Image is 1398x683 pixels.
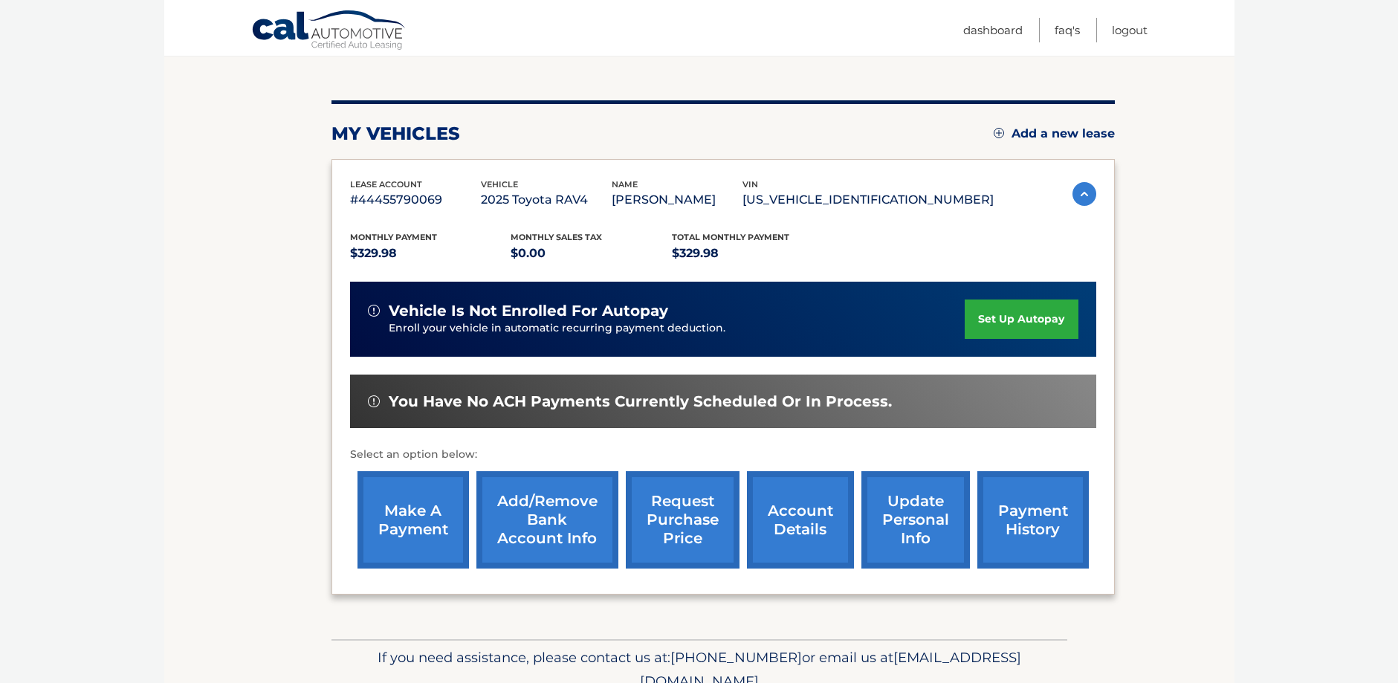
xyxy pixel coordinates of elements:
[977,471,1089,569] a: payment history
[672,243,833,264] p: $329.98
[747,471,854,569] a: account details
[511,232,602,242] span: Monthly sales Tax
[1112,18,1148,42] a: Logout
[368,395,380,407] img: alert-white.svg
[481,179,518,190] span: vehicle
[612,179,638,190] span: name
[350,446,1096,464] p: Select an option below:
[350,232,437,242] span: Monthly Payment
[476,471,618,569] a: Add/Remove bank account info
[670,649,802,666] span: [PHONE_NUMBER]
[742,179,758,190] span: vin
[861,471,970,569] a: update personal info
[1072,182,1096,206] img: accordion-active.svg
[350,243,511,264] p: $329.98
[994,126,1115,141] a: Add a new lease
[389,320,965,337] p: Enroll your vehicle in automatic recurring payment deduction.
[389,392,892,411] span: You have no ACH payments currently scheduled or in process.
[331,123,460,145] h2: my vehicles
[963,18,1023,42] a: Dashboard
[251,10,407,53] a: Cal Automotive
[626,471,740,569] a: request purchase price
[350,179,422,190] span: lease account
[612,190,742,210] p: [PERSON_NAME]
[511,243,672,264] p: $0.00
[672,232,789,242] span: Total Monthly Payment
[357,471,469,569] a: make a payment
[1055,18,1080,42] a: FAQ's
[742,190,994,210] p: [US_VEHICLE_IDENTIFICATION_NUMBER]
[994,128,1004,138] img: add.svg
[368,305,380,317] img: alert-white.svg
[389,302,668,320] span: vehicle is not enrolled for autopay
[350,190,481,210] p: #44455790069
[481,190,612,210] p: 2025 Toyota RAV4
[965,300,1078,339] a: set up autopay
